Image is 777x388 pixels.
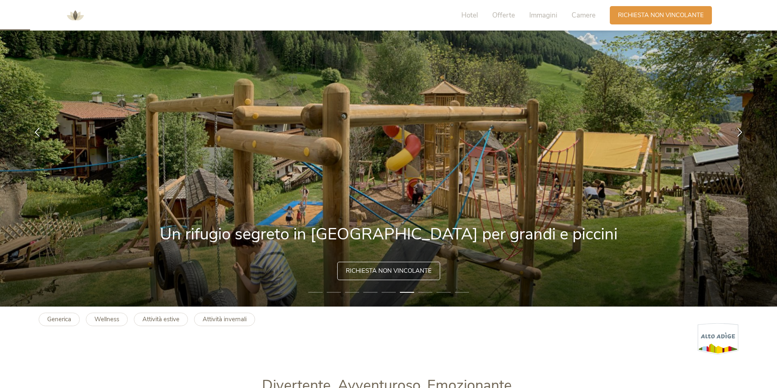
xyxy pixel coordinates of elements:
a: AMONTI & LUNARIS Wellnessresort [63,12,87,18]
img: Alto Adige [698,323,738,355]
a: Attività invernali [194,313,255,326]
span: Offerte [492,11,515,20]
a: Attività estive [134,313,188,326]
img: AMONTI & LUNARIS Wellnessresort [63,3,87,28]
a: Wellness [86,313,128,326]
span: Richiesta non vincolante [618,11,704,20]
span: Camere [572,11,596,20]
span: Hotel [461,11,478,20]
span: Immagini [529,11,557,20]
b: Attività estive [142,315,179,323]
a: Generica [39,313,80,326]
b: Generica [47,315,71,323]
b: Attività invernali [203,315,247,323]
b: Wellness [94,315,119,323]
span: Richiesta non vincolante [346,267,432,275]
